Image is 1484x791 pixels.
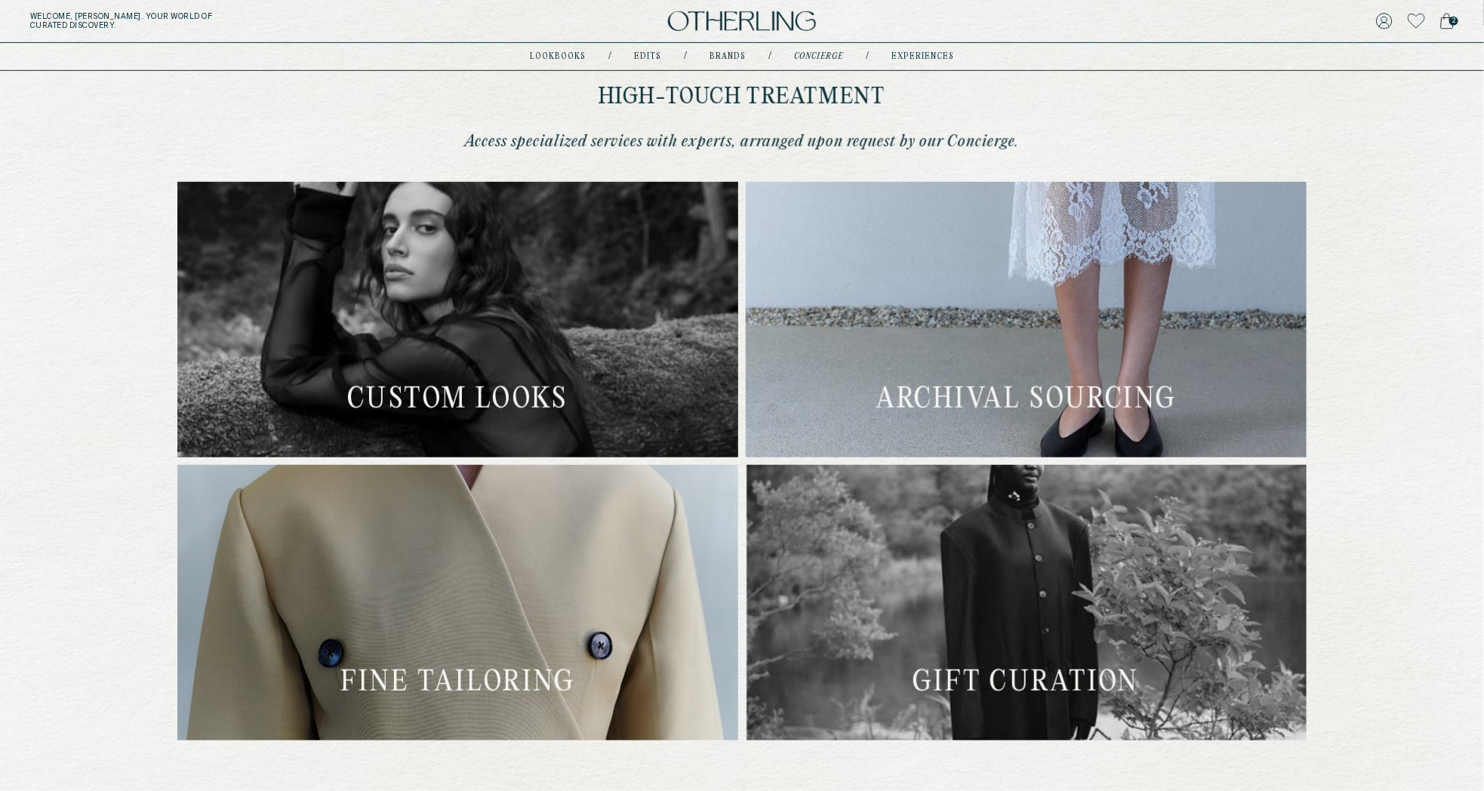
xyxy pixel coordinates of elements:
span: 2 [1449,17,1458,26]
a: Brands [710,53,746,60]
div: / [768,51,771,63]
a: 2 [1440,11,1454,32]
h5: Welcome, [PERSON_NAME] . Your world of curated discovery. [30,12,457,30]
a: lookbooks [530,53,586,60]
div: / [608,51,611,63]
img: logo [668,11,816,32]
h2: High-touch treatment [448,86,1036,109]
a: Edits [634,53,661,60]
a: concierge [794,53,843,60]
p: Access specialized services with experts, arranged upon request by our Concierge. [448,132,1036,152]
div: / [866,51,869,63]
a: experiences [891,53,954,60]
div: / [684,51,687,63]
